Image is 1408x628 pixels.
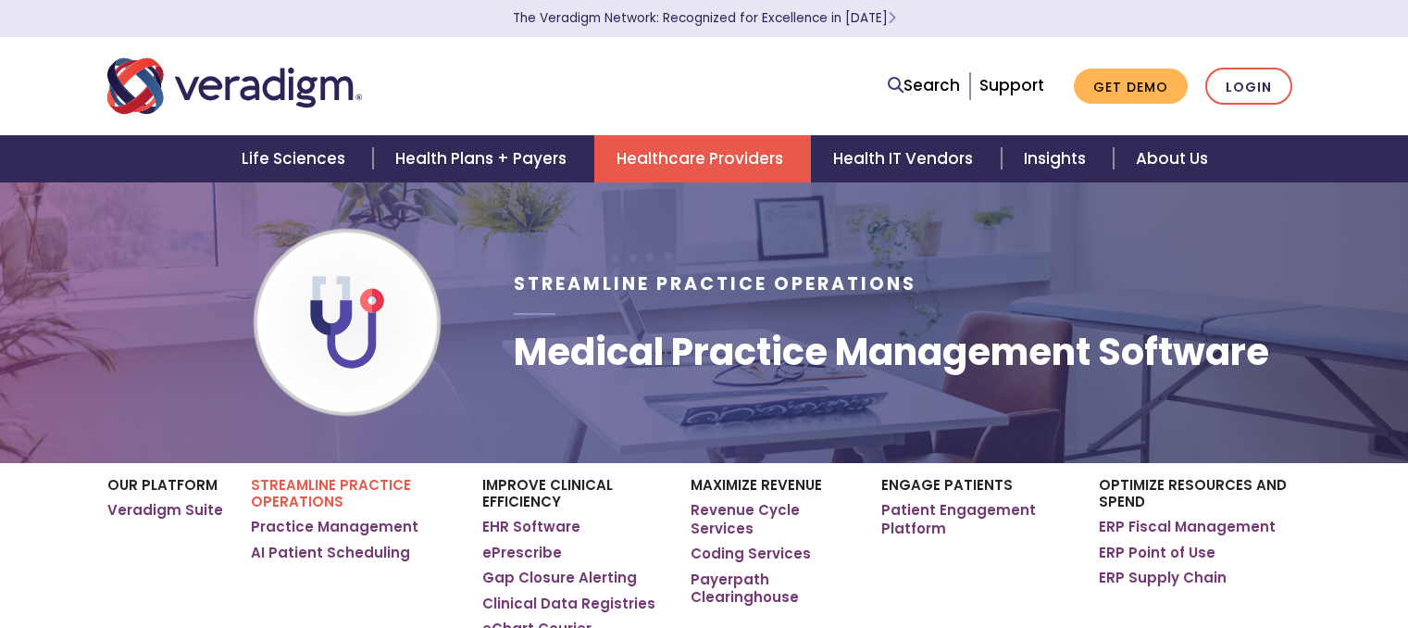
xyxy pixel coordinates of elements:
a: ERP Point of Use [1099,544,1215,562]
a: AI Patient Scheduling [251,544,410,562]
a: Support [979,74,1044,96]
a: About Us [1114,135,1230,182]
a: Patient Engagement Platform [881,501,1071,537]
a: Clinical Data Registries [482,595,655,613]
h1: Medical Practice Management Software [514,330,1269,374]
a: EHR Software [482,518,580,536]
a: ePrescribe [482,544,562,562]
a: Gap Closure Alerting [482,569,637,587]
a: ERP Fiscal Management [1099,518,1276,536]
a: Health IT Vendors [811,135,1001,182]
a: Payerpath Clearinghouse [691,571,853,607]
a: Veradigm Suite [107,501,223,520]
a: Revenue Cycle Services [691,501,853,537]
a: Life Sciences [219,135,373,182]
a: Insights [1002,135,1114,182]
a: Login [1205,68,1292,106]
a: Health Plans + Payers [373,135,594,182]
a: Get Demo [1074,69,1188,105]
a: Coding Services [691,545,811,563]
a: The Veradigm Network: Recognized for Excellence in [DATE]Learn More [513,9,896,27]
img: Veradigm logo [107,56,362,117]
a: Healthcare Providers [594,135,811,182]
span: Learn More [888,9,896,27]
a: ERP Supply Chain [1099,569,1227,587]
span: Streamline Practice Operations [514,271,916,296]
a: Practice Management [251,518,418,536]
a: Search [888,73,960,98]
